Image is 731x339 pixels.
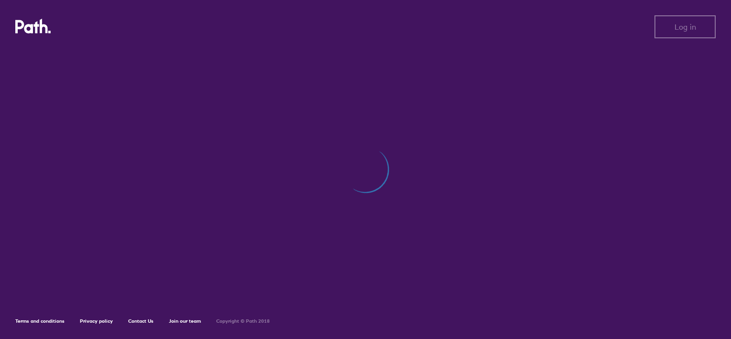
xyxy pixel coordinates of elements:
[169,318,201,324] a: Join our team
[128,318,154,324] a: Contact Us
[654,15,716,38] button: Log in
[15,318,65,324] a: Terms and conditions
[80,318,113,324] a: Privacy policy
[675,23,696,31] span: Log in
[216,318,270,324] h6: Copyright © Path 2018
